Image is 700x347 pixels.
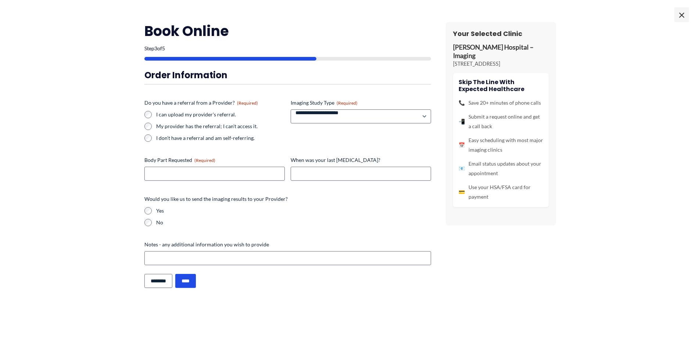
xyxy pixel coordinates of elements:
[459,187,465,197] span: 💳
[154,45,157,51] span: 3
[459,164,465,173] span: 📧
[459,79,543,93] h4: Skip the line with Expected Healthcare
[156,219,431,226] label: No
[237,100,258,106] span: (Required)
[459,182,543,202] li: Use your HSA/FSA card for payment
[144,99,258,106] legend: Do you have a referral from a Provider?
[194,158,215,163] span: (Required)
[291,99,431,106] label: Imaging Study Type
[453,43,549,60] p: [PERSON_NAME] Hospital – Imaging
[144,22,431,40] h2: Book Online
[144,241,431,248] label: Notes - any additional information you wish to provide
[459,135,543,155] li: Easy scheduling with most major imaging clinics
[291,156,431,164] label: When was your last [MEDICAL_DATA]?
[459,112,543,131] li: Submit a request online and get a call back
[459,98,543,108] li: Save 20+ minutes of phone calls
[459,159,543,178] li: Email status updates about your appointment
[337,100,358,106] span: (Required)
[156,111,285,118] label: I can upload my provider's referral.
[453,60,549,68] p: [STREET_ADDRESS]
[162,45,165,51] span: 5
[156,134,285,142] label: I don't have a referral and am self-referring.
[453,29,549,38] h3: Your Selected Clinic
[144,69,431,81] h3: Order Information
[144,46,431,51] p: Step of
[144,156,285,164] label: Body Part Requested
[156,207,431,214] label: Yes
[674,7,689,22] span: ×
[459,117,465,126] span: 📲
[459,140,465,150] span: 📅
[144,195,288,203] legend: Would you like us to send the imaging results to your Provider?
[156,123,285,130] label: My provider has the referral; I can't access it.
[459,98,465,108] span: 📞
